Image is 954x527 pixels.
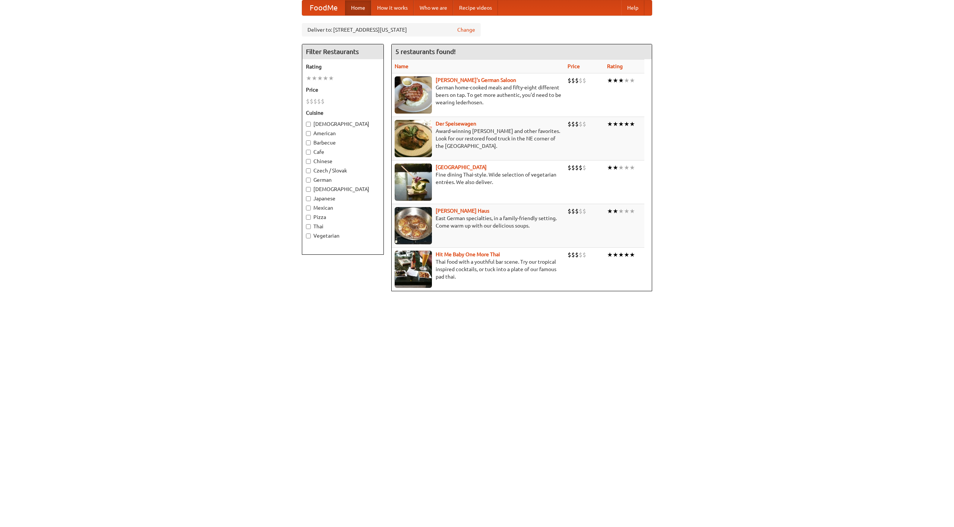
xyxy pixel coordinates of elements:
li: $ [306,97,310,105]
li: $ [582,76,586,85]
li: $ [317,97,321,105]
li: ★ [618,207,624,215]
li: ★ [613,251,618,259]
a: Help [621,0,644,15]
li: ★ [306,74,312,82]
li: $ [579,164,582,172]
img: speisewagen.jpg [395,120,432,157]
input: Barbecue [306,140,311,145]
li: $ [582,207,586,215]
li: ★ [629,164,635,172]
div: Deliver to: [STREET_ADDRESS][US_STATE] [302,23,481,36]
li: ★ [613,120,618,128]
img: satay.jpg [395,164,432,201]
li: $ [579,120,582,128]
label: Mexican [306,204,380,212]
label: [DEMOGRAPHIC_DATA] [306,120,380,128]
li: $ [582,120,586,128]
img: kohlhaus.jpg [395,207,432,244]
li: ★ [624,251,629,259]
li: $ [579,207,582,215]
h5: Rating [306,63,380,70]
li: ★ [618,251,624,259]
input: Mexican [306,206,311,210]
a: Rating [607,63,623,69]
li: ★ [317,74,323,82]
a: Home [345,0,371,15]
h5: Price [306,86,380,93]
li: $ [310,97,313,105]
li: ★ [629,251,635,259]
label: [DEMOGRAPHIC_DATA] [306,185,380,193]
a: FoodMe [302,0,345,15]
li: ★ [613,76,618,85]
p: Fine dining Thai-style. Wide selection of vegetarian entrées. We also deliver. [395,171,562,186]
li: ★ [607,207,613,215]
label: Vegetarian [306,232,380,239]
p: German home-cooked meals and fifty-eight different beers on tap. To get more authentic, you'd nee... [395,84,562,106]
input: Cafe [306,150,311,155]
li: $ [568,120,571,128]
p: East German specialties, in a family-friendly setting. Come warm up with our delicious soups. [395,215,562,229]
li: ★ [629,120,635,128]
input: Chinese [306,159,311,164]
a: [PERSON_NAME] Haus [436,208,489,214]
li: $ [575,251,579,259]
input: German [306,178,311,182]
input: American [306,131,311,136]
li: ★ [312,74,317,82]
input: Czech / Slovak [306,168,311,173]
li: $ [575,76,579,85]
li: ★ [618,164,624,172]
li: ★ [607,76,613,85]
a: [GEOGRAPHIC_DATA] [436,164,487,170]
label: German [306,176,380,184]
li: $ [321,97,325,105]
li: ★ [618,120,624,128]
li: $ [571,120,575,128]
a: How it works [371,0,414,15]
a: Who we are [414,0,453,15]
li: $ [568,251,571,259]
label: American [306,130,380,137]
a: Der Speisewagen [436,121,476,127]
li: ★ [618,76,624,85]
label: Chinese [306,158,380,165]
a: [PERSON_NAME]'s German Saloon [436,77,516,83]
li: ★ [624,207,629,215]
li: $ [568,76,571,85]
label: Pizza [306,213,380,221]
p: Thai food with a youthful bar scene. Try our tropical inspired cocktails, or tuck into a plate of... [395,258,562,280]
li: ★ [607,120,613,128]
li: ★ [629,76,635,85]
li: ★ [629,207,635,215]
a: Hit Me Baby One More Thai [436,251,500,257]
li: $ [313,97,317,105]
li: ★ [323,74,328,82]
input: Vegetarian [306,234,311,238]
li: $ [575,207,579,215]
label: Thai [306,223,380,230]
label: Czech / Slovak [306,167,380,174]
li: $ [571,251,575,259]
li: $ [575,120,579,128]
a: Change [457,26,475,34]
a: Recipe videos [453,0,498,15]
h4: Filter Restaurants [302,44,383,59]
input: Thai [306,224,311,229]
li: ★ [607,251,613,259]
li: ★ [613,207,618,215]
li: $ [568,164,571,172]
img: esthers.jpg [395,76,432,114]
ng-pluralize: 5 restaurants found! [395,48,456,55]
input: Japanese [306,196,311,201]
li: $ [582,251,586,259]
li: $ [579,76,582,85]
a: Price [568,63,580,69]
p: Award-winning [PERSON_NAME] and other favorites. Look for our restored food truck in the NE corne... [395,127,562,150]
li: $ [571,207,575,215]
li: $ [571,164,575,172]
